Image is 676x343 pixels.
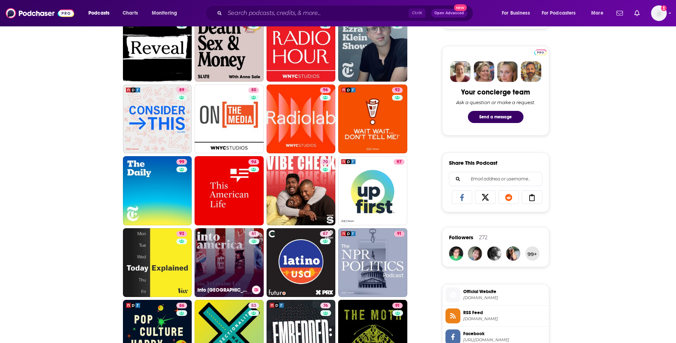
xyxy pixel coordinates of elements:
[506,246,520,261] img: sageanastasia
[454,4,467,11] span: New
[463,331,546,337] span: Facebook
[395,302,400,309] span: 91
[248,87,259,93] a: 80
[212,5,480,21] div: Search podcasts, credits, & more...
[449,234,473,241] span: Followers
[463,309,546,316] span: RSS Feed
[392,303,403,308] a: 91
[409,9,425,18] span: Ctrl K
[338,228,407,297] a: 91
[123,12,192,82] a: 78
[323,87,328,94] span: 96
[179,302,184,309] span: 86
[392,87,403,93] a: 92
[461,88,530,97] div: Your concierge team
[338,156,407,225] a: 97
[248,303,259,308] a: 53
[152,8,177,18] span: Monitoring
[83,7,119,19] button: open menu
[176,87,187,93] a: 89
[118,7,142,19] a: Charts
[463,316,546,322] span: feeds.npr.org
[147,7,186,19] button: open menu
[248,159,259,165] a: 94
[449,159,497,166] h3: Share This Podcast
[123,85,192,154] a: 89
[197,287,249,293] h3: Into [GEOGRAPHIC_DATA]
[521,61,541,82] img: Jon Profile
[468,111,523,123] button: Send a message
[449,246,463,261] img: jimzhou
[323,159,328,166] span: 70
[397,159,402,166] span: 97
[320,159,331,165] a: 70
[445,287,546,302] a: Official Website[DOMAIN_NAME]
[320,303,331,308] a: 76
[176,231,187,237] a: 93
[614,7,626,19] a: Show notifications dropdown
[397,230,402,237] span: 91
[252,230,256,237] span: 61
[338,12,407,82] a: 92
[176,303,187,308] a: 86
[394,159,404,165] a: 97
[651,5,667,21] button: Show profile menu
[452,190,473,204] a: Share on Facebook
[338,85,407,154] a: 92
[123,228,192,297] a: 93
[455,172,536,186] input: Email address or username...
[502,8,530,18] span: For Business
[195,156,264,225] a: 94
[251,87,256,94] span: 80
[251,302,256,309] span: 53
[474,61,494,82] img: Barbara Profile
[542,8,576,18] span: For Podcasters
[179,230,184,237] span: 93
[586,7,612,19] button: open menu
[320,231,331,237] a: 67
[651,5,667,21] img: User Profile
[267,156,336,225] a: 70
[487,246,501,261] img: cristinamdr
[267,12,336,82] a: 83
[534,50,547,55] img: Podchaser Pro
[651,5,667,21] span: Logged in as SkyHorsePub35
[267,85,336,154] a: 96
[463,295,546,301] span: npr.org
[195,12,264,82] a: 80
[267,228,336,297] a: 67
[88,8,109,18] span: Podcasts
[497,61,518,82] img: Jules Profile
[591,8,603,18] span: More
[323,230,328,237] span: 67
[395,87,400,94] span: 92
[394,231,404,237] a: 91
[195,228,264,297] a: 61Into [GEOGRAPHIC_DATA]
[525,246,540,261] button: 99+
[661,5,667,11] svg: Add a profile image
[631,7,643,19] a: Show notifications dropdown
[445,308,546,323] a: RSS Feed[DOMAIN_NAME]
[251,159,256,166] span: 94
[431,9,467,17] button: Open AdvancedNew
[456,99,535,105] div: Ask a question or make a request.
[176,159,187,165] a: 99
[6,6,74,20] img: Podchaser - Follow, Share and Rate Podcasts
[434,11,464,15] span: Open Advanced
[537,7,586,19] button: open menu
[522,190,542,204] a: Copy Link
[449,172,542,186] div: Search followers
[463,288,546,295] span: Official Website
[468,246,482,261] img: teresalamis
[534,48,547,55] a: Pro website
[123,156,192,225] a: 99
[320,87,331,93] a: 96
[179,159,184,166] span: 99
[475,190,496,204] a: Share on X/Twitter
[497,7,539,19] button: open menu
